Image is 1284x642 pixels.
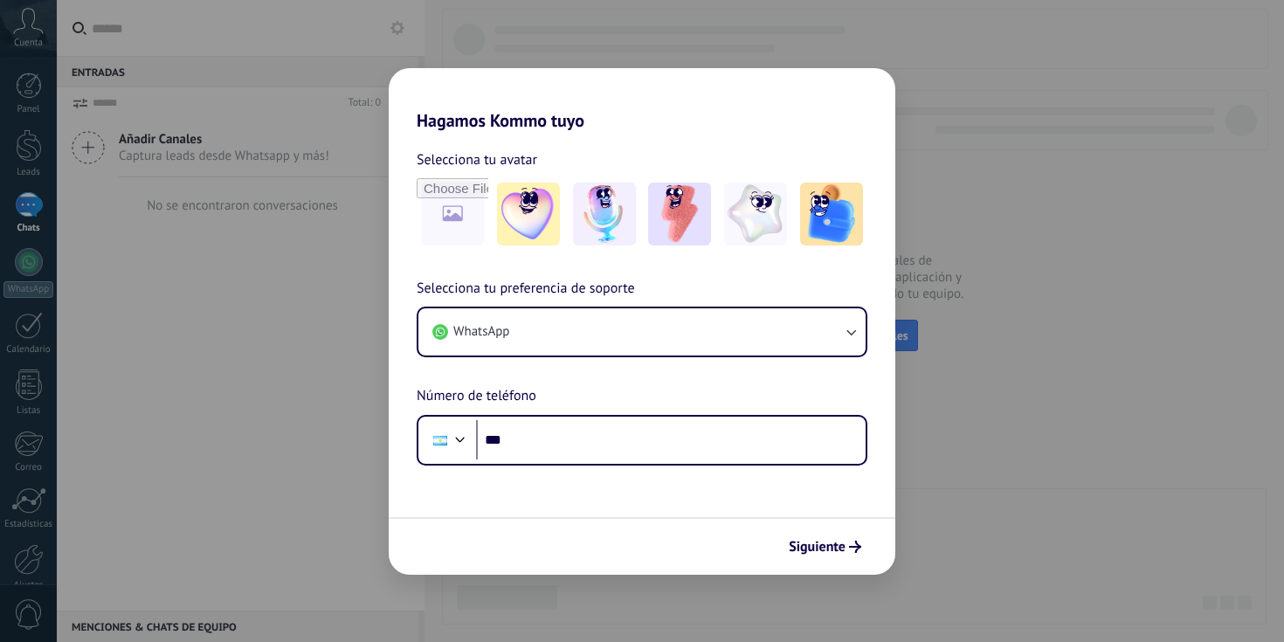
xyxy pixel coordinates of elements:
[800,183,863,245] img: -5.jpeg
[789,541,846,553] span: Siguiente
[417,148,537,171] span: Selecciona tu avatar
[453,323,509,341] span: WhatsApp
[389,68,895,131] h2: Hagamos Kommo tuyo
[573,183,636,245] img: -2.jpeg
[648,183,711,245] img: -3.jpeg
[424,422,457,459] div: Argentina: + 54
[781,532,869,562] button: Siguiente
[417,385,536,408] span: Número de teléfono
[418,308,866,356] button: WhatsApp
[417,278,635,300] span: Selecciona tu preferencia de soporte
[497,183,560,245] img: -1.jpeg
[724,183,787,245] img: -4.jpeg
